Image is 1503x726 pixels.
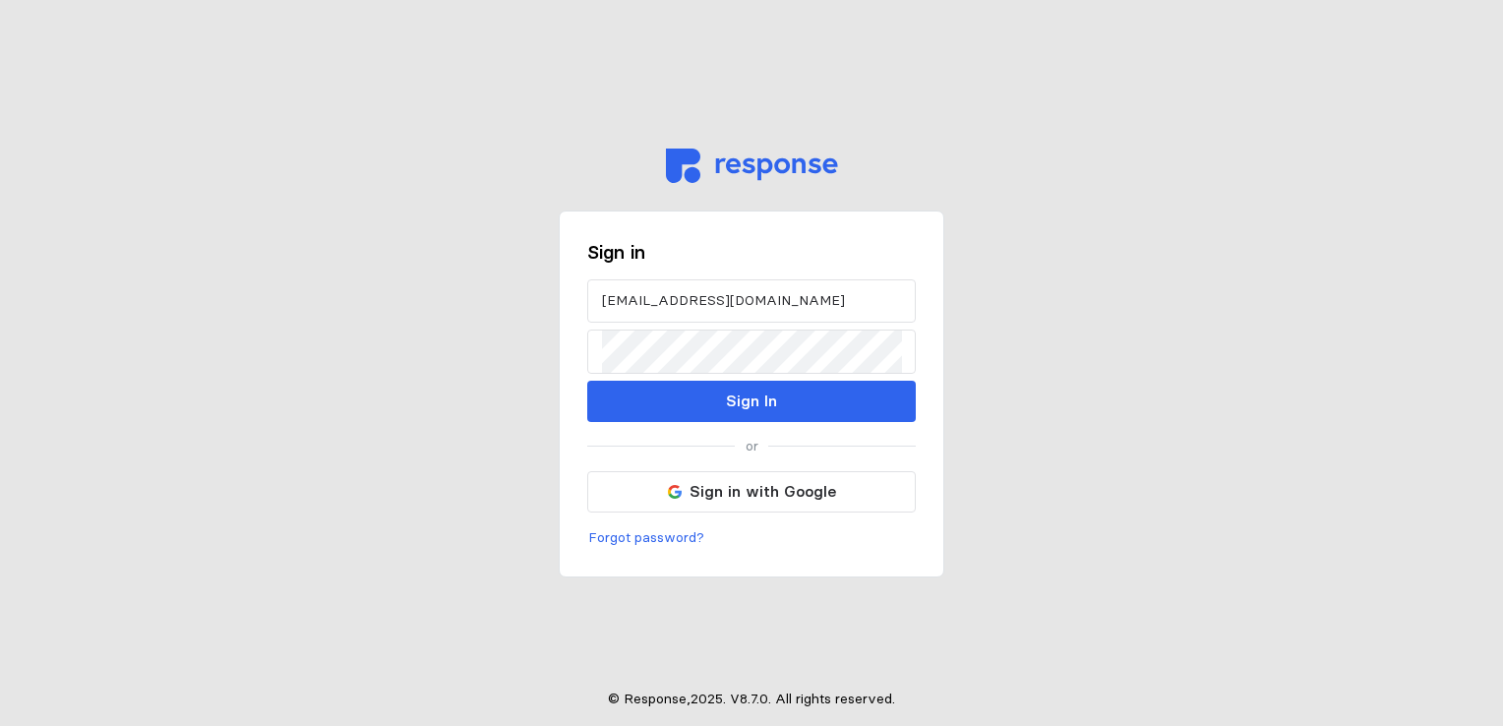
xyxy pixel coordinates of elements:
input: Email [602,280,901,323]
p: Sign In [726,389,777,413]
img: svg%3e [666,149,838,183]
button: Sign In [587,381,916,422]
button: Forgot password? [587,526,705,550]
p: © Response, 2025 . V 8.7.0 . All rights reserved. [608,689,895,710]
button: Sign in with Google [587,471,916,513]
p: or [746,436,758,457]
p: Forgot password? [588,527,704,549]
img: svg%3e [668,485,682,499]
p: Sign in with Google [690,479,836,504]
h3: Sign in [587,239,916,266]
